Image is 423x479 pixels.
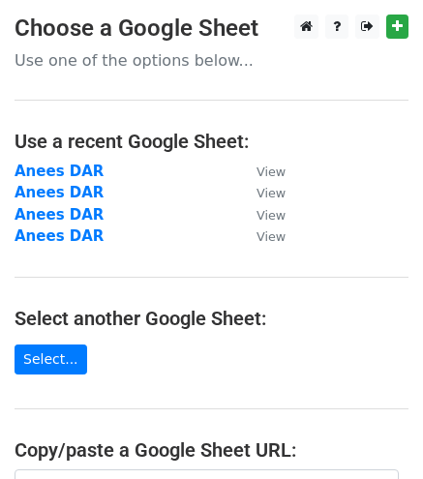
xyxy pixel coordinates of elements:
small: View [257,165,286,179]
h4: Use a recent Google Sheet: [15,130,408,153]
a: View [237,206,286,224]
h3: Choose a Google Sheet [15,15,408,43]
p: Use one of the options below... [15,50,408,71]
a: View [237,184,286,201]
small: View [257,229,286,244]
a: Anees DAR [15,184,104,201]
small: View [257,186,286,200]
h4: Copy/paste a Google Sheet URL: [15,438,408,462]
a: View [237,163,286,180]
a: Select... [15,344,87,374]
a: Anees DAR [15,206,104,224]
h4: Select another Google Sheet: [15,307,408,330]
small: View [257,208,286,223]
a: Anees DAR [15,163,104,180]
a: Anees DAR [15,227,104,245]
a: View [237,227,286,245]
